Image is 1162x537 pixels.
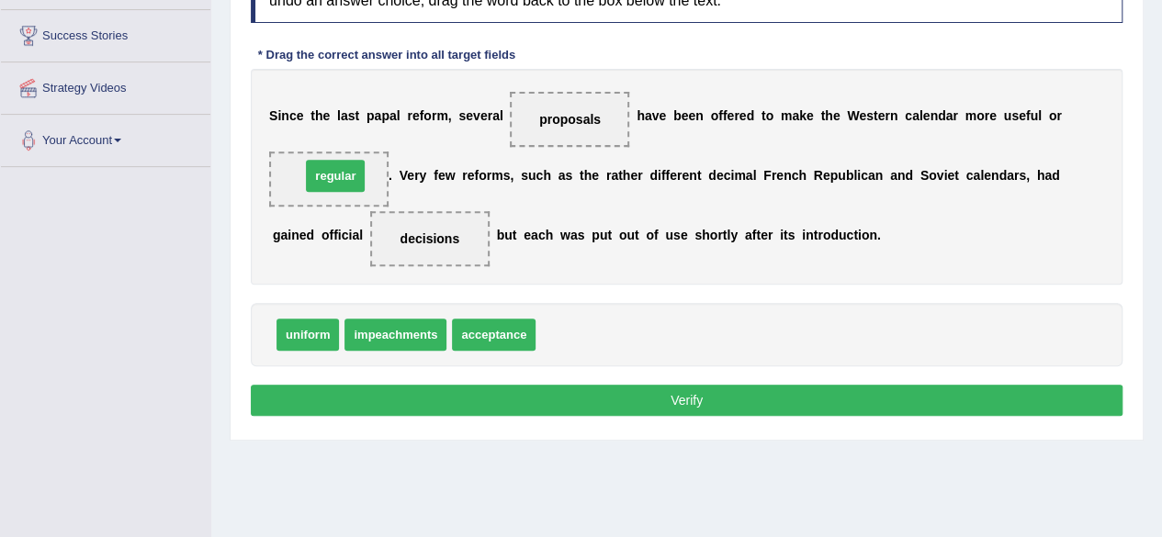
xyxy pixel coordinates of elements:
b: h [546,228,554,242]
b: o [710,228,718,242]
b: b [497,228,505,242]
b: e [1019,108,1026,123]
b: s [521,168,528,183]
b: r [407,108,412,123]
b: e [823,168,830,183]
b: v [473,108,480,123]
b: . [877,228,881,242]
b: e [947,168,954,183]
b: f [661,168,666,183]
b: W [847,108,859,123]
b: p [367,108,375,123]
b: i [943,168,947,183]
b: i [658,168,661,183]
b: i [338,228,342,242]
b: h [315,108,323,123]
span: Drop target [370,211,490,266]
b: f [434,168,438,183]
b: . [389,168,392,183]
b: o [929,168,937,183]
b: f [718,108,723,123]
b: r [637,168,642,183]
b: f [474,168,479,183]
b: h [1037,168,1045,183]
b: s [788,228,795,242]
b: a [1007,168,1014,183]
b: F [763,168,772,183]
b: l [500,108,503,123]
b: u [839,228,847,242]
b: h [637,108,645,123]
b: e [923,108,931,123]
b: l [853,168,857,183]
b: o [646,228,654,242]
b: o [619,228,627,242]
b: t [355,108,359,123]
b: e [681,228,688,242]
span: impeachments [344,319,446,351]
b: n [281,108,289,123]
span: Drop target [510,92,629,147]
b: f [420,108,424,123]
b: l [359,228,363,242]
b: w [446,168,456,183]
b: r [985,108,989,123]
b: e [670,168,677,183]
b: , [1026,168,1030,183]
b: S [269,108,277,123]
b: m [491,168,502,183]
b: t [310,108,315,123]
b: a [1044,168,1052,183]
b: a [792,108,799,123]
b: r [606,168,611,183]
b: e [524,228,531,242]
b: c [342,228,349,242]
b: d [938,108,946,123]
b: i [730,168,734,183]
b: b [673,108,682,123]
b: a [945,108,953,123]
span: proposals [539,112,601,127]
b: d [649,168,658,183]
b: d [307,228,315,242]
b: h [798,168,807,183]
b: o [711,108,719,123]
b: c [791,168,798,183]
b: i [858,228,862,242]
b: c [289,108,297,123]
b: v [652,108,660,123]
b: o [765,108,773,123]
b: d [905,168,913,183]
b: c [861,168,868,183]
b: a [280,228,288,242]
b: p [830,168,839,183]
b: s [578,228,585,242]
b: n [689,168,697,183]
b: e [592,168,599,183]
b: s [1011,108,1019,123]
b: a [746,168,753,183]
b: e [299,228,307,242]
b: r [885,108,889,123]
b: y [730,228,738,242]
b: r [953,108,957,123]
b: o [976,108,985,123]
b: i [802,228,806,242]
b: v [937,168,944,183]
b: c [536,168,543,183]
b: e [833,108,840,123]
b: u [665,228,673,242]
b: l [980,168,984,183]
b: t [607,228,612,242]
b: b [846,168,854,183]
span: regular [306,160,365,192]
b: n [930,108,938,123]
b: n [991,168,999,183]
b: n [890,108,898,123]
b: l [919,108,923,123]
b: f [723,108,728,123]
b: c [846,228,853,242]
b: c [538,228,546,242]
b: t [513,228,517,242]
b: n [869,228,877,242]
